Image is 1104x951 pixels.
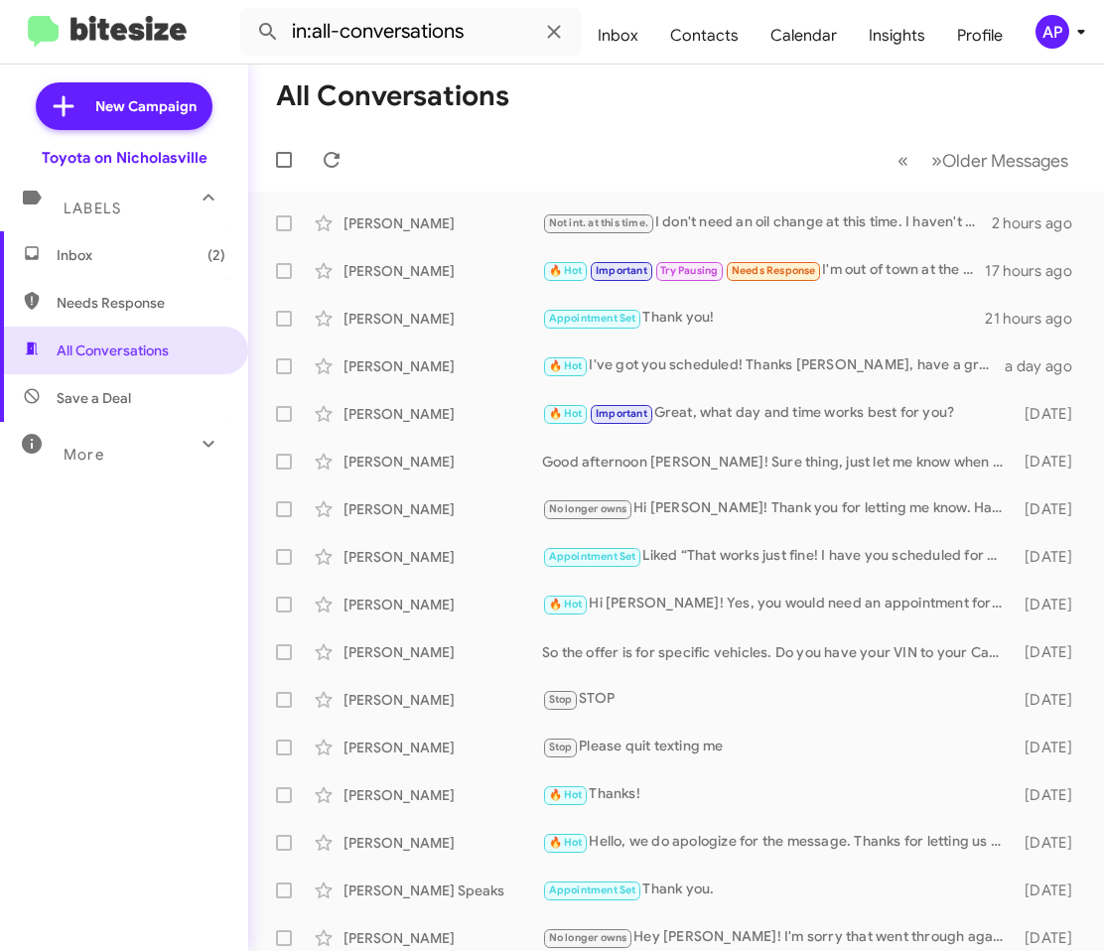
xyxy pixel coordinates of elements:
[549,741,573,753] span: Stop
[1035,15,1069,49] div: AP
[542,545,1014,568] div: Liked “That works just fine! I have you scheduled for 8:30 AM - [DATE]. Let me know if you need a...
[654,7,755,65] a: Contacts
[1014,881,1088,900] div: [DATE]
[64,200,121,217] span: Labels
[542,259,985,282] div: I'm out of town at the moment so I'll have to find the best time once I'm back
[1014,452,1088,472] div: [DATE]
[95,96,197,116] span: New Campaign
[549,598,583,611] span: 🔥 Hot
[919,140,1080,181] button: Next
[542,402,1014,425] div: Great, what day and time works best for you?
[897,148,908,173] span: «
[549,693,573,706] span: Stop
[549,216,648,229] span: Not int. at this time.
[542,593,1014,615] div: Hi [PERSON_NAME]! Yes, you would need an appointment for that, it wouldn't take long at all. Do y...
[549,931,627,944] span: No longer owns
[596,264,647,277] span: Important
[1014,642,1088,662] div: [DATE]
[344,595,542,614] div: [PERSON_NAME]
[344,499,542,519] div: [PERSON_NAME]
[1019,15,1082,49] button: AP
[344,213,542,233] div: [PERSON_NAME]
[549,788,583,801] span: 🔥 Hot
[344,785,542,805] div: [PERSON_NAME]
[1014,595,1088,614] div: [DATE]
[549,264,583,277] span: 🔥 Hot
[542,688,1014,711] div: STOP
[660,264,718,277] span: Try Pausing
[344,547,542,567] div: [PERSON_NAME]
[36,82,212,130] a: New Campaign
[344,356,542,376] div: [PERSON_NAME]
[1014,690,1088,710] div: [DATE]
[57,388,131,408] span: Save a Deal
[941,7,1019,65] a: Profile
[542,879,1014,901] div: Thank you.
[344,261,542,281] div: [PERSON_NAME]
[887,140,1080,181] nav: Page navigation example
[1014,833,1088,853] div: [DATE]
[985,261,1088,281] div: 17 hours ago
[344,690,542,710] div: [PERSON_NAME]
[57,245,225,265] span: Inbox
[542,783,1014,806] div: Thanks!
[344,738,542,757] div: [PERSON_NAME]
[207,245,225,265] span: (2)
[542,211,992,234] div: I don't need an oil change at this time. I haven't driven 10,000 yet.
[344,881,542,900] div: [PERSON_NAME] Speaks
[344,452,542,472] div: [PERSON_NAME]
[64,446,104,464] span: More
[1014,404,1088,424] div: [DATE]
[276,80,509,112] h1: All Conversations
[542,452,1014,472] div: Good afternoon [PERSON_NAME]! Sure thing, just let me know when you'd like to come in! :)
[344,309,542,329] div: [PERSON_NAME]
[344,833,542,853] div: [PERSON_NAME]
[549,550,636,563] span: Appointment Set
[542,497,1014,520] div: Hi [PERSON_NAME]! Thank you for letting me know. Have a great day!
[57,293,225,313] span: Needs Response
[942,150,1068,172] span: Older Messages
[755,7,853,65] a: Calendar
[549,359,583,372] span: 🔥 Hot
[542,307,985,330] div: Thank you!
[886,140,920,181] button: Previous
[1014,785,1088,805] div: [DATE]
[985,309,1088,329] div: 21 hours ago
[582,7,654,65] a: Inbox
[732,264,816,277] span: Needs Response
[549,502,627,515] span: No longer owns
[542,354,1005,377] div: I've got you scheduled! Thanks [PERSON_NAME], have a great day!
[992,213,1088,233] div: 2 hours ago
[549,407,583,420] span: 🔥 Hot
[853,7,941,65] a: Insights
[1014,738,1088,757] div: [DATE]
[1005,356,1088,376] div: a day ago
[596,407,647,420] span: Important
[57,340,169,360] span: All Conversations
[344,404,542,424] div: [PERSON_NAME]
[1014,928,1088,948] div: [DATE]
[542,736,1014,758] div: Please quit texting me
[931,148,942,173] span: »
[240,8,582,56] input: Search
[549,312,636,325] span: Appointment Set
[344,642,542,662] div: [PERSON_NAME]
[542,831,1014,854] div: Hello, we do apologize for the message. Thanks for letting us know, we will update our records! H...
[549,836,583,849] span: 🔥 Hot
[1014,499,1088,519] div: [DATE]
[542,926,1014,949] div: Hey [PERSON_NAME]! I'm sorry that went through again! I'm not sure why it didn't remove you from ...
[344,928,542,948] div: [PERSON_NAME]
[542,642,1014,662] div: So the offer is for specific vehicles. Do you have your VIN to your Camry? I can see if there are...
[549,883,636,896] span: Appointment Set
[42,148,207,168] div: Toyota on Nicholasville
[1014,547,1088,567] div: [DATE]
